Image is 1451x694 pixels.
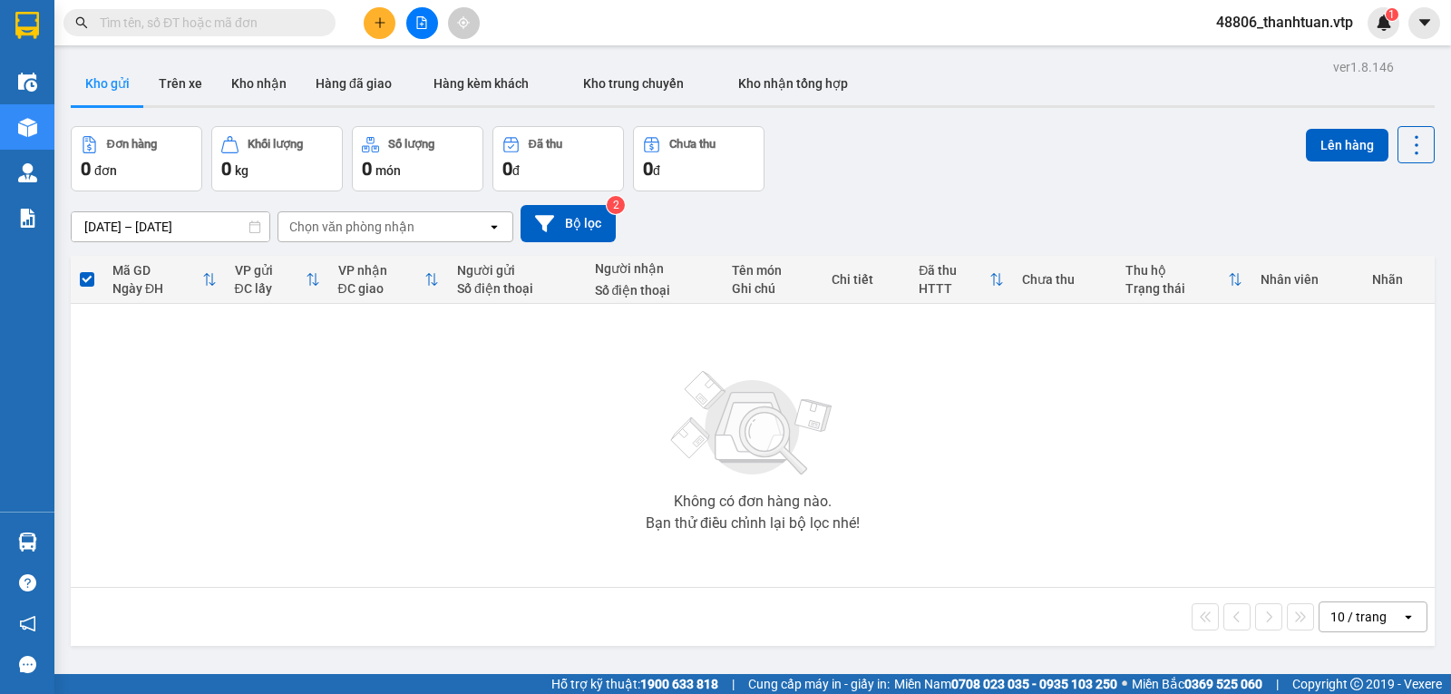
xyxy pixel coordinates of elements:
div: 10 / trang [1330,608,1387,626]
div: Tên món [732,263,813,278]
span: | [1276,674,1279,694]
div: Đã thu [919,263,989,278]
img: warehouse-icon [18,73,37,92]
button: file-add [406,7,438,39]
button: caret-down [1408,7,1440,39]
div: Không có đơn hàng nào. [674,494,832,509]
strong: 0708 023 035 - 0935 103 250 [951,677,1117,691]
button: Đã thu0đ [492,126,624,191]
button: Kho nhận [217,62,301,105]
span: caret-down [1417,15,1433,31]
div: Chưa thu [669,138,716,151]
div: Bạn thử điều chỉnh lại bộ lọc nhé! [646,516,860,531]
span: 0 [502,158,512,180]
img: solution-icon [18,209,37,228]
button: Kho gửi [71,62,144,105]
sup: 1 [1386,8,1398,21]
button: Chưa thu0đ [633,126,764,191]
span: file-add [415,16,428,29]
div: Số điện thoại [457,281,577,296]
div: Khối lượng [248,138,303,151]
span: Miền Bắc [1132,674,1262,694]
button: Đơn hàng0đơn [71,126,202,191]
img: svg+xml;base64,PHN2ZyBjbGFzcz0ibGlzdC1wbHVnX19zdmciIHhtbG5zPSJodHRwOi8vd3d3LnczLm9yZy8yMDAwL3N2Zy... [662,360,843,487]
span: Kho trung chuyển [583,76,684,91]
span: đ [512,163,520,178]
span: plus [374,16,386,29]
span: ⚪️ [1122,680,1127,688]
div: HTTT [919,281,989,296]
div: Đơn hàng [107,138,157,151]
button: aim [448,7,480,39]
span: Kho nhận tổng hợp [738,76,848,91]
svg: open [1401,610,1416,624]
span: 48806_thanhtuan.vtp [1202,11,1368,34]
span: search [75,16,88,29]
span: aim [457,16,470,29]
button: plus [364,7,395,39]
svg: open [487,220,502,234]
div: Nhân viên [1261,272,1354,287]
span: kg [235,163,248,178]
span: món [375,163,401,178]
div: Trạng thái [1125,281,1228,296]
span: Cung cấp máy in - giấy in: [748,674,890,694]
span: Hỗ trợ kỹ thuật: [551,674,718,694]
button: Khối lượng0kg [211,126,343,191]
span: question-circle [19,574,36,591]
div: Số điện thoại [595,283,715,298]
div: Chi tiết [832,272,901,287]
span: 0 [221,158,231,180]
img: warehouse-icon [18,118,37,137]
div: VP gửi [235,263,306,278]
div: VP nhận [338,263,424,278]
div: Ngày ĐH [112,281,202,296]
img: logo-vxr [15,12,39,39]
div: Nhãn [1372,272,1426,287]
div: ver 1.8.146 [1333,57,1394,77]
img: icon-new-feature [1376,15,1392,31]
div: Thu hộ [1125,263,1228,278]
strong: 1900 633 818 [640,677,718,691]
span: Miền Nam [894,674,1117,694]
div: Ghi chú [732,281,813,296]
th: Toggle SortBy [1116,256,1251,304]
img: warehouse-icon [18,163,37,182]
div: Chọn văn phòng nhận [289,218,414,236]
span: 0 [81,158,91,180]
span: Hàng kèm khách [433,76,529,91]
span: 0 [362,158,372,180]
th: Toggle SortBy [910,256,1013,304]
div: ĐC lấy [235,281,306,296]
th: Toggle SortBy [329,256,448,304]
span: đ [653,163,660,178]
button: Bộ lọc [521,205,616,242]
div: Số lượng [388,138,434,151]
span: | [732,674,735,694]
th: Toggle SortBy [226,256,329,304]
span: copyright [1350,678,1363,690]
button: Hàng đã giao [301,62,406,105]
button: Trên xe [144,62,217,105]
div: Chưa thu [1022,272,1107,287]
div: Người nhận [595,261,715,276]
input: Select a date range. [72,212,269,241]
span: notification [19,615,36,632]
div: Người gửi [457,263,577,278]
span: 0 [643,158,653,180]
span: message [19,656,36,673]
th: Toggle SortBy [103,256,226,304]
button: Lên hàng [1306,129,1388,161]
div: Đã thu [529,138,562,151]
sup: 2 [607,196,625,214]
span: đơn [94,163,117,178]
span: 1 [1388,8,1395,21]
div: ĐC giao [338,281,424,296]
button: Số lượng0món [352,126,483,191]
div: Mã GD [112,263,202,278]
strong: 0369 525 060 [1184,677,1262,691]
input: Tìm tên, số ĐT hoặc mã đơn [100,13,314,33]
img: warehouse-icon [18,533,37,552]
